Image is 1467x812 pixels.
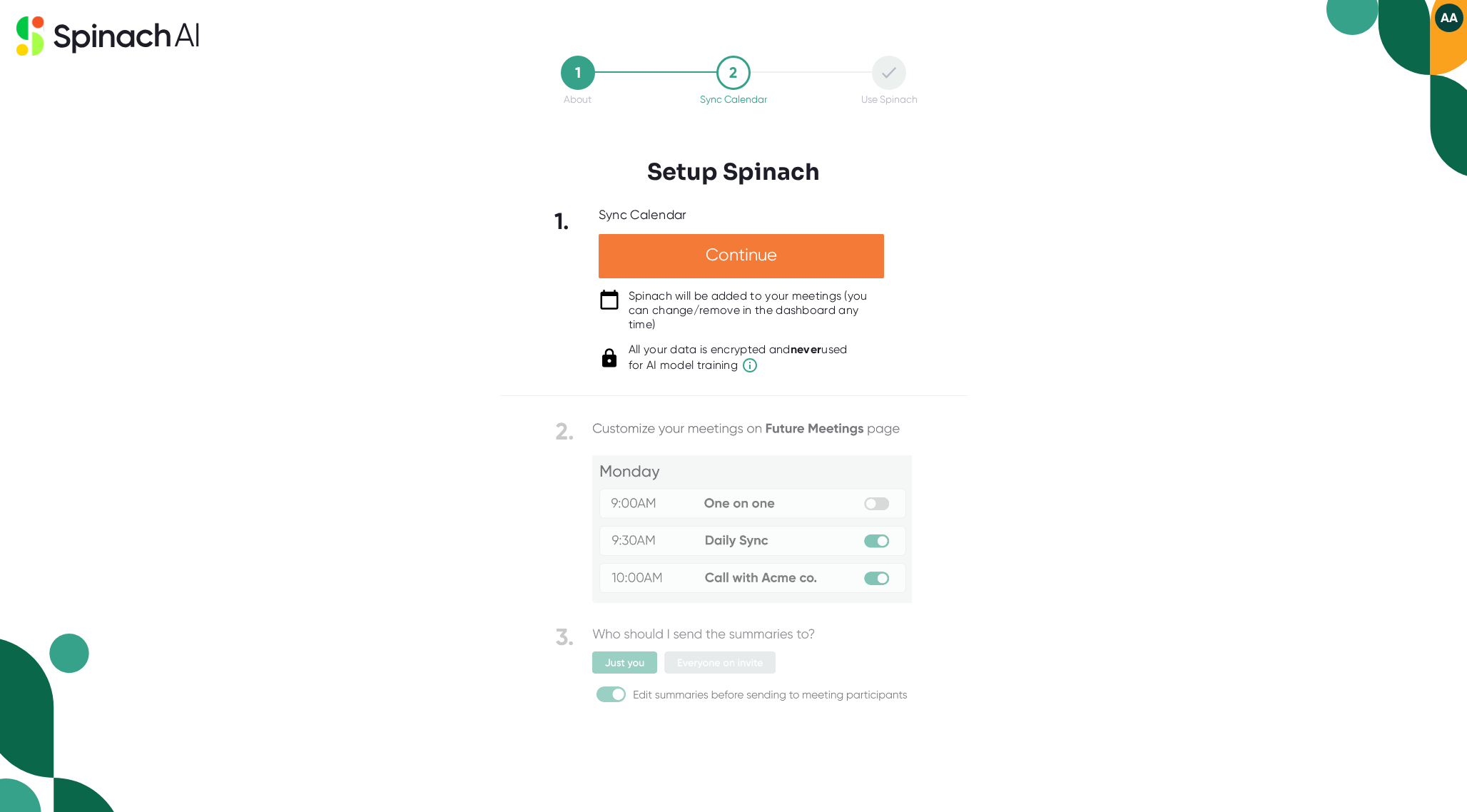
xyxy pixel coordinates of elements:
[861,93,918,105] div: Use Spinach
[716,56,751,90] div: 2
[561,56,595,90] div: 1
[1435,4,1463,32] button: AA
[700,93,767,105] div: Sync Calendar
[554,208,570,235] b: 1.
[599,207,687,223] div: Sync Calendar
[791,342,822,356] b: never
[629,357,848,374] span: for AI model training
[564,93,592,105] div: About
[629,342,848,374] div: All your data is encrypted and used
[555,417,912,708] img: Following steps give you control of meetings that spinach can join
[647,158,820,186] h3: Setup Spinach
[629,289,884,332] div: Spinach will be added to your meetings (you can change/remove in the dashboard any time)
[599,234,884,278] div: Continue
